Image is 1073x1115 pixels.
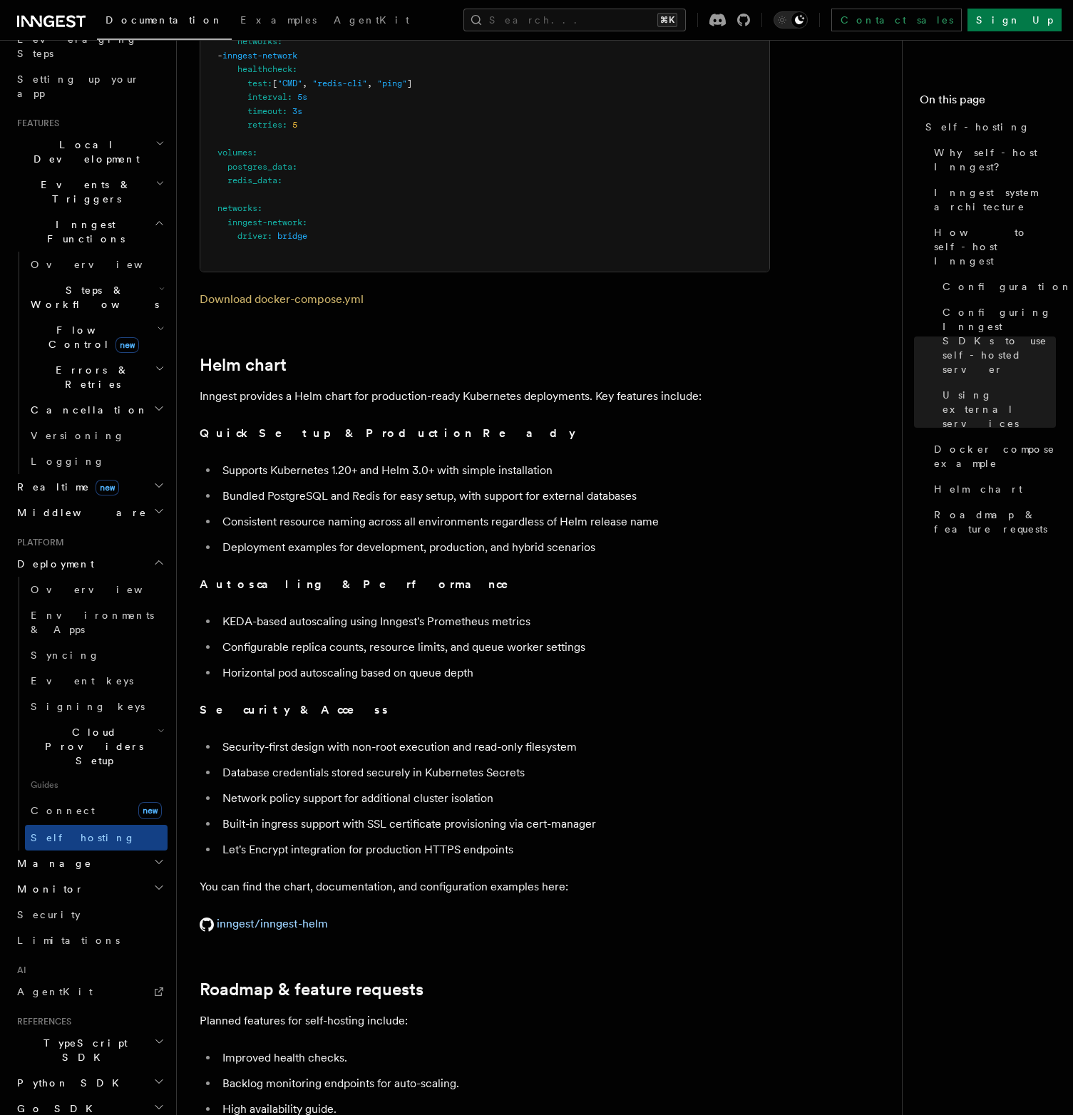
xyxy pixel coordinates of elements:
span: : [277,36,282,46]
span: Logging [31,456,105,467]
li: Horizontal pod autoscaling based on queue depth [218,663,770,683]
span: Limitations [17,935,120,946]
span: Cancellation [25,403,148,417]
span: Overview [31,259,178,270]
li: Let's Encrypt integration for production HTTPS endpoints [218,840,770,860]
span: networks [237,36,277,46]
span: "ping" [377,78,407,88]
span: Environments & Apps [31,610,154,635]
a: Versioning [25,423,168,448]
li: Configurable replica counts, resource limits, and queue worker settings [218,637,770,657]
li: Built-in ingress support with SSL certificate provisioning via cert-manager [218,814,770,834]
button: Search...⌘K [463,9,686,31]
span: Cloud Providers Setup [25,725,158,768]
span: Overview [31,584,178,595]
span: timeout [247,106,282,116]
button: Flow Controlnew [25,317,168,357]
span: How to self-host Inngest [934,225,1056,268]
span: : [282,120,287,130]
li: Consistent resource naming across all environments regardless of Helm release name [218,512,770,532]
span: "CMD" [277,78,302,88]
span: Guides [25,774,168,796]
span: inngest-network [222,51,297,61]
button: Realtimenew [11,474,168,500]
span: : [277,175,282,185]
li: Backlog monitoring endpoints for auto-scaling. [218,1074,770,1094]
span: Self-hosting [925,120,1030,134]
p: Inngest provides a Helm chart for production-ready Kubernetes deployments. Key features include: [200,386,770,406]
li: Security-first design with non-root execution and read-only filesystem [218,737,770,757]
a: Helm chart [200,355,287,375]
a: Limitations [11,928,168,953]
span: Flow Control [25,323,157,351]
span: Connect [31,805,95,816]
strong: Autoscaling & Performance [200,577,528,591]
a: Self hosting [25,825,168,851]
button: Steps & Workflows [25,277,168,317]
h4: On this page [920,91,1056,114]
a: Connectnew [25,796,168,825]
button: Monitor [11,876,168,902]
p: Planned features for self-hosting include: [200,1011,770,1031]
a: How to self-host Inngest [928,220,1056,274]
li: Network policy support for additional cluster isolation [218,788,770,808]
button: Toggle dark mode [774,11,808,29]
span: "redis-cli" [312,78,367,88]
button: Cloud Providers Setup [25,719,168,774]
span: Platform [11,537,64,548]
span: : [287,92,292,102]
span: : [267,231,272,241]
span: Syncing [31,649,100,661]
button: Events & Triggers [11,172,168,212]
a: AgentKit [325,4,418,38]
span: References [11,1016,71,1027]
span: , [367,78,372,88]
span: : [267,78,272,88]
span: : [252,148,257,158]
a: Download docker-compose.yml [200,292,364,306]
span: Security [17,909,81,920]
button: Manage [11,851,168,876]
button: Python SDK [11,1070,168,1096]
button: Errors & Retries [25,357,168,397]
span: AgentKit [334,14,409,26]
span: Versioning [31,430,125,441]
button: Local Development [11,132,168,172]
a: Environments & Apps [25,602,168,642]
span: : [292,162,297,172]
li: Deployment examples for development, production, and hybrid scenarios [218,538,770,557]
span: , [302,78,307,88]
div: Inngest Functions [11,252,168,474]
span: test [247,78,267,88]
a: inngest/inngest-helm [200,917,328,930]
a: Event keys [25,668,168,694]
span: Realtime [11,480,119,494]
a: Overview [25,577,168,602]
button: Cancellation [25,397,168,423]
a: Why self-host Inngest? [928,140,1056,180]
a: Overview [25,252,168,277]
a: Contact sales [831,9,962,31]
span: Local Development [11,138,155,166]
span: Helm chart [934,482,1022,496]
span: healthcheck [237,64,292,74]
span: retries [247,120,282,130]
span: Steps & Workflows [25,283,159,312]
span: Events & Triggers [11,178,155,206]
a: Self-hosting [920,114,1056,140]
span: Deployment [11,557,94,571]
span: new [138,802,162,819]
li: Improved health checks. [218,1048,770,1068]
strong: Security & Access [200,703,390,716]
a: AgentKit [11,979,168,1004]
span: Errors & Retries [25,363,155,391]
span: : [292,64,297,74]
span: Documentation [106,14,223,26]
a: Helm chart [928,476,1056,502]
span: Setting up your app [17,73,140,99]
li: Database credentials stored securely in Kubernetes Secrets [218,763,770,783]
button: Deployment [11,551,168,577]
strong: Quick Setup & Production Ready [200,426,575,440]
span: Python SDK [11,1076,128,1090]
span: Event keys [31,675,133,687]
